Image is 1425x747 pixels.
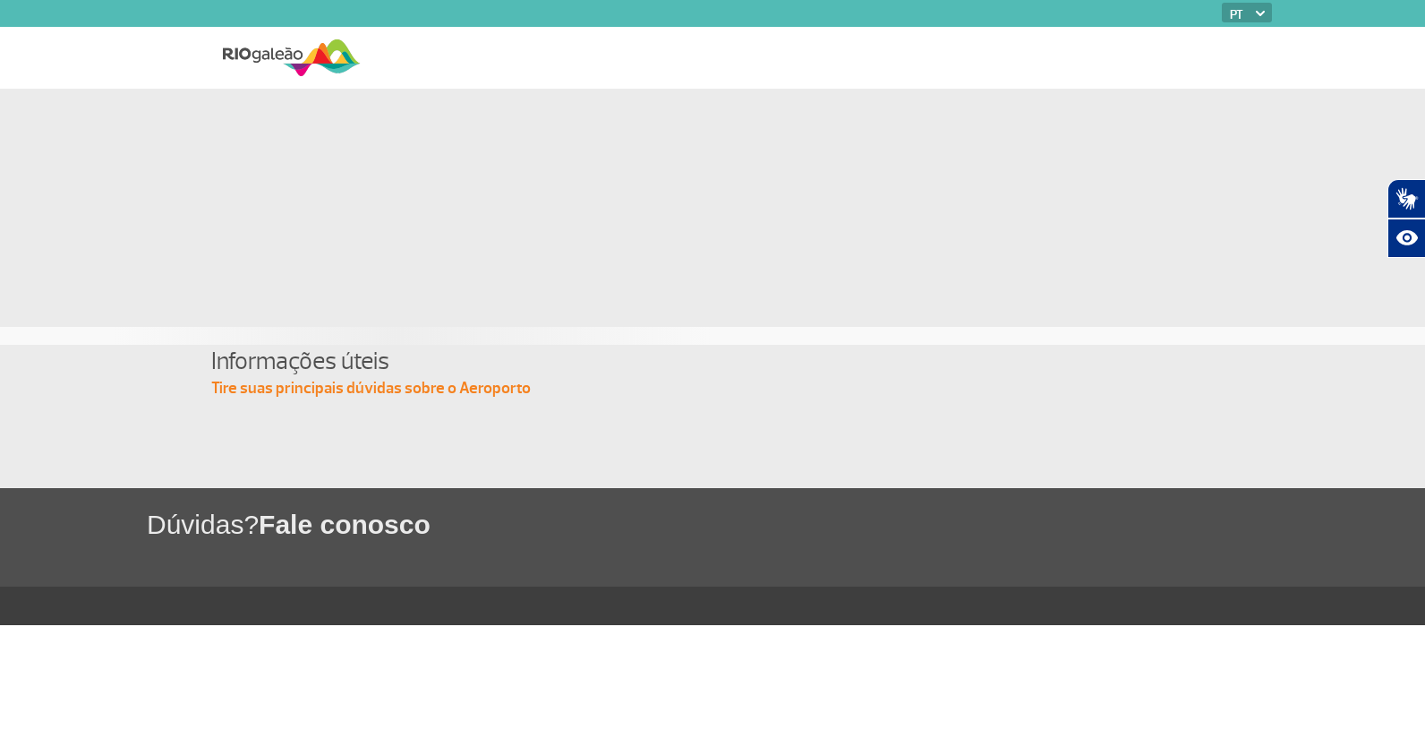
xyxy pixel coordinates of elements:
[1387,219,1425,258] button: Abrir recursos assistivos.
[259,510,431,539] span: Fale conosco
[211,378,1214,399] p: Tire suas principais dúvidas sobre o Aeroporto
[211,345,1214,378] h4: Informações úteis
[1387,179,1425,219] button: Abrir tradutor de língua de sinais.
[147,506,1425,543] h1: Dúvidas?
[1387,179,1425,258] div: Plugin de acessibilidade da Hand Talk.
